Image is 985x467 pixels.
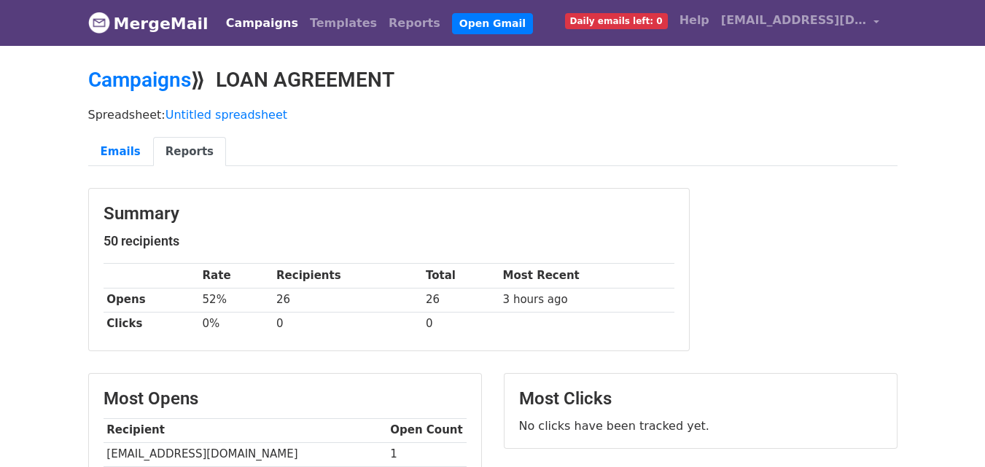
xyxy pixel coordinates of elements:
th: Recipients [273,264,422,288]
a: Reports [153,137,226,167]
td: 0% [199,312,273,336]
a: Daily emails left: 0 [559,6,674,35]
iframe: Chat Widget [912,397,985,467]
td: 26 [422,288,499,312]
h3: Most Clicks [519,388,882,409]
a: Help [674,6,715,35]
td: [EMAIL_ADDRESS][DOMAIN_NAME] [104,442,387,466]
a: MergeMail [88,8,209,39]
p: No clicks have been tracked yet. [519,418,882,433]
td: 26 [273,288,422,312]
a: Emails [88,137,153,167]
td: 0 [273,312,422,336]
td: 52% [199,288,273,312]
h3: Summary [104,203,674,224]
td: 0 [422,312,499,336]
a: Templates [304,9,383,38]
th: Clicks [104,312,199,336]
a: Campaigns [88,68,191,92]
th: Open Count [387,418,467,442]
th: Most Recent [499,264,674,288]
th: Recipient [104,418,387,442]
a: Campaigns [220,9,304,38]
th: Rate [199,264,273,288]
a: Reports [383,9,446,38]
th: Opens [104,288,199,312]
h3: Most Opens [104,388,467,409]
a: Untitled spreadsheet [166,108,287,122]
a: [EMAIL_ADDRESS][DOMAIN_NAME] [715,6,886,40]
td: 1 [387,442,467,466]
h2: ⟫ LOAN AGREEMENT [88,68,898,93]
a: Open Gmail [452,13,533,34]
td: 3 hours ago [499,288,674,312]
span: Daily emails left: 0 [565,13,668,29]
img: MergeMail logo [88,12,110,34]
th: Total [422,264,499,288]
span: [EMAIL_ADDRESS][DOMAIN_NAME] [721,12,867,29]
h5: 50 recipients [104,233,674,249]
p: Spreadsheet: [88,107,898,122]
